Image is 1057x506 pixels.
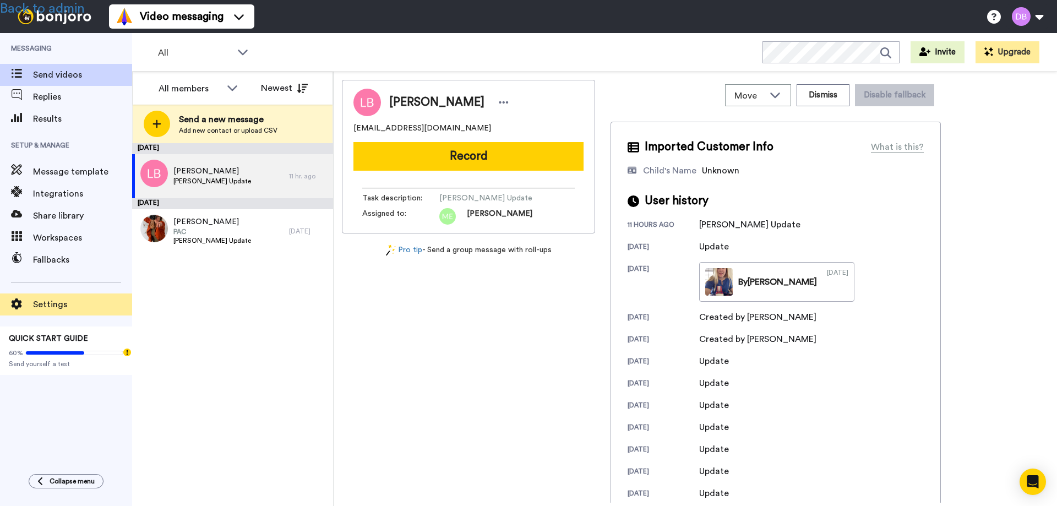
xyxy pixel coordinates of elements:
div: Update [699,487,754,500]
div: [DATE] [628,264,699,302]
div: Created by [PERSON_NAME] [699,333,816,346]
a: Pro tip [386,244,422,256]
span: [PERSON_NAME] [389,94,484,111]
div: Update [699,377,754,390]
div: - Send a group message with roll-ups [342,244,595,256]
span: Move [734,89,764,102]
span: Replies [33,90,132,104]
div: [DATE] [132,143,333,154]
button: Dismiss [797,84,849,106]
a: By[PERSON_NAME][DATE] [699,262,854,302]
span: Assigned to: [362,208,439,225]
div: [DATE] [628,357,699,368]
span: QUICK START GUIDE [9,335,88,342]
div: [DATE] [132,198,333,209]
div: [DATE] [289,227,328,236]
div: Update [699,399,754,412]
div: Open Intercom Messenger [1020,469,1046,495]
div: Child's Name [643,164,696,177]
span: [PERSON_NAME] [173,166,251,177]
span: Results [33,112,132,126]
button: Upgrade [976,41,1039,63]
div: Tooltip anchor [122,347,132,357]
div: [DATE] [827,268,848,296]
img: magic-wand.svg [386,244,396,256]
div: Update [699,240,754,253]
div: [DATE] [628,489,699,500]
button: Disable fallback [855,84,934,106]
img: lb.png [140,160,168,187]
span: Send a new message [179,113,277,126]
button: Newest [253,77,316,99]
button: Record [353,142,584,171]
div: Update [699,421,754,434]
span: Task description : [362,193,439,204]
div: Update [699,443,754,456]
div: Created by [PERSON_NAME] [699,311,816,324]
span: Video messaging [140,9,224,24]
div: [DATE] [628,242,699,253]
span: [EMAIL_ADDRESS][DOMAIN_NAME] [353,123,491,134]
div: [DATE] [628,313,699,324]
span: User history [645,193,709,209]
span: [PERSON_NAME] Update [439,193,544,204]
span: Send videos [33,68,132,81]
div: [DATE] [628,401,699,412]
div: 11 hr. ago [289,172,328,181]
span: [PERSON_NAME] [173,216,251,227]
div: [DATE] [628,445,699,456]
div: All members [159,82,221,95]
span: Integrations [33,187,132,200]
span: All [158,46,232,59]
div: [DATE] [628,423,699,434]
div: By [PERSON_NAME] [738,275,817,289]
span: Fallbacks [33,253,132,266]
span: Message template [33,165,132,178]
img: vm-color.svg [116,8,133,25]
img: me.png [439,208,456,225]
div: [PERSON_NAME] Update [699,218,800,231]
img: d259c1d6-f1c6-44b3-b8bd-3183ee540596.jpg [140,215,168,242]
span: 60% [9,349,23,357]
div: Update [699,355,754,368]
button: Invite [911,41,965,63]
img: Image of Lauren Borgeson [353,89,381,116]
div: Update [699,465,754,478]
span: [PERSON_NAME] [467,208,532,225]
img: c85cacf4-1ba4-4e38-aa74-4ea767bd51f2-thumb.jpg [705,268,733,296]
div: [DATE] [628,467,699,478]
div: 11 hours ago [628,220,699,231]
div: What is this? [871,140,924,154]
span: Share library [33,209,132,222]
div: [DATE] [628,379,699,390]
span: Add new contact or upload CSV [179,126,277,135]
span: Unknown [702,166,739,175]
button: Collapse menu [29,474,103,488]
span: Send yourself a test [9,360,123,368]
span: Settings [33,298,132,311]
span: PAC [173,227,251,236]
span: Collapse menu [50,477,95,486]
span: Imported Customer Info [645,139,773,155]
div: [DATE] [628,335,699,346]
span: [PERSON_NAME] Update [173,236,251,245]
span: [PERSON_NAME] Update [173,177,251,186]
span: Workspaces [33,231,132,244]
